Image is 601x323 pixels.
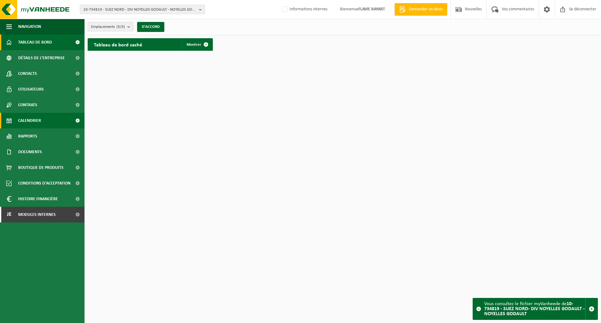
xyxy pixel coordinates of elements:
font: Modules internes [18,212,56,217]
font: Navigation [18,24,41,29]
font: je [7,211,12,217]
a: Montrer [182,38,212,51]
font: FLAVIE BAYART [358,7,385,12]
font: Vos commentaires [502,7,534,12]
font: D'ACCORD [142,25,160,29]
font: Tableau de bord caché [94,43,142,48]
font: Bienvenue [340,7,358,12]
button: D'ACCORD [137,22,164,32]
font: Nouvelles [465,7,482,12]
font: (3/3) [116,25,125,29]
font: Rapports [18,134,37,139]
font: Contacts [18,71,37,76]
a: Demander un devis [394,3,447,16]
font: Informations internes [290,7,327,12]
font: Vous consultez le fichier myVanheede de [484,301,567,306]
font: Tableau de bord [18,40,52,45]
button: 10-734819 - SUEZ NORD - DIV NOYELLES GODAULT - NOYELLES GODAULT [80,5,205,14]
font: Histoire financière [18,197,58,201]
font: Emplacements [91,25,115,29]
font: Contrats [18,103,37,107]
font: Utilisateurs [18,87,44,92]
font: Se déconnecter [569,7,596,12]
font: Détails de l'entreprise [18,56,65,60]
font: Boutique de produits [18,165,64,170]
font: 10-734819 - SUEZ NORD - DIV NOYELLES GODAULT - NOYELLES GODAULT [83,8,203,12]
font: Demander un devis [409,7,443,12]
font: Documents [18,150,42,154]
button: Emplacements(3/3) [88,22,133,31]
font: Calendrier [18,118,41,123]
font: Montrer [187,43,201,47]
font: Conditions d'acceptation [18,181,70,186]
font: 10-734819 - SUEZ NORD- DIV NOYELLES GODAULT - NOYELLES GODAULT [484,301,585,316]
